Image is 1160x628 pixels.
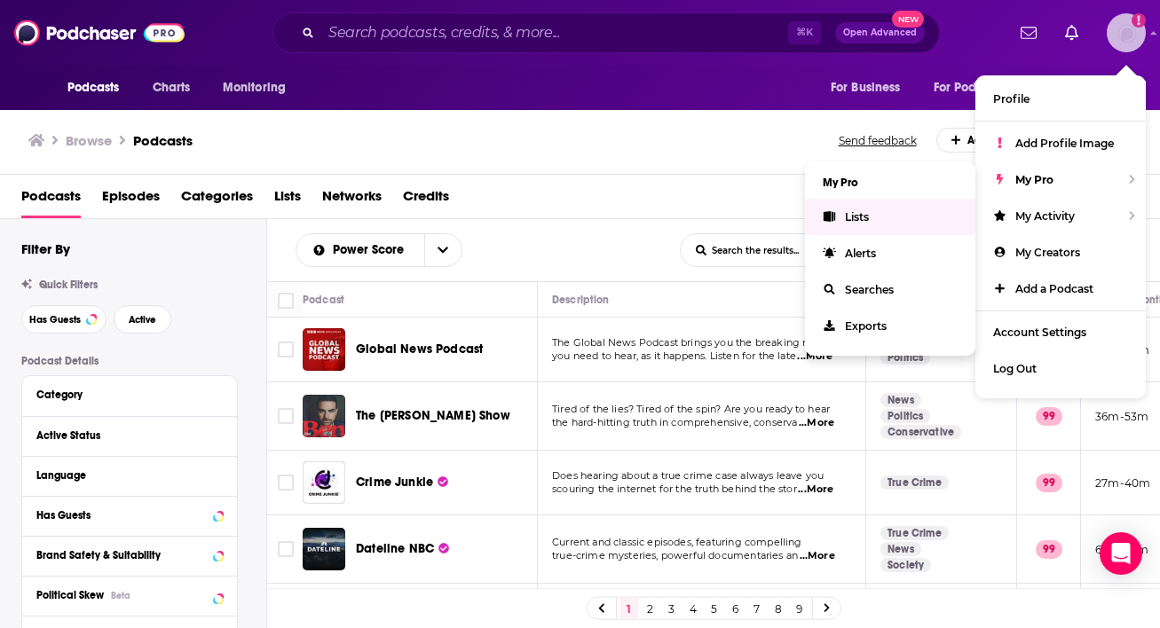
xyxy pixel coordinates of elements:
span: Categories [181,182,253,218]
span: ⌘ K [788,21,821,44]
span: For Business [831,75,901,100]
a: 4 [684,598,702,619]
button: Show profile menu [1107,13,1146,52]
a: Lists [274,182,301,218]
a: News [880,393,921,407]
p: 99 [1036,540,1062,558]
ul: Show profile menu [975,75,1146,398]
a: Show notifications dropdown [1058,18,1085,48]
a: Charts [141,71,201,105]
span: ...More [797,349,833,364]
h2: Choose List sort [296,233,462,267]
a: Global News Podcast [356,341,483,358]
a: Networks [322,182,382,218]
a: Add a Podcast [975,271,1146,307]
a: Podcasts [133,132,193,149]
span: Account Settings [993,326,1086,339]
p: 67m-99m [1095,542,1148,557]
span: The Global News Podcast brings you the breaking news [552,336,829,349]
div: Language [36,469,211,482]
span: Add Profile Image [1015,137,1114,150]
p: 36m-53m [1095,409,1148,424]
button: open menu [210,71,309,105]
button: Category [36,383,223,405]
span: Global News Podcast [356,341,483,357]
p: Podcast Details [21,355,238,367]
a: Add Profile Image [975,125,1146,161]
a: Politics [880,350,930,365]
img: The Ben Shapiro Show [303,395,345,437]
button: Send feedback [833,133,922,148]
a: Podcasts [21,182,81,218]
div: Open Intercom Messenger [1100,532,1142,575]
span: Power Score [333,244,410,256]
span: Has Guests [29,315,81,325]
span: The [PERSON_NAME] Show [356,408,510,423]
img: Podchaser - Follow, Share and Rate Podcasts [14,16,185,50]
span: Dateline NBC [356,541,434,556]
a: 2 [642,598,659,619]
span: Podcasts [67,75,120,100]
a: Global News Podcast [303,328,345,371]
span: ...More [798,483,833,497]
a: 8 [769,598,787,619]
svg: Add a profile image [1132,13,1146,27]
span: scouring the internet for the truth behind the stor [552,483,797,495]
img: Crime Junkie [303,461,345,504]
a: 5 [706,598,723,619]
a: Dateline NBC [356,540,449,558]
button: Brand Safety & Suitability [36,544,223,566]
span: true-crime mysteries, powerful documentaries an [552,549,798,561]
div: Category [36,389,211,401]
a: Account Settings [975,314,1146,350]
span: ...More [800,549,835,563]
span: Open Advanced [843,28,917,37]
span: Quick Filters [39,279,98,291]
span: Crime Junkie [356,475,433,490]
button: open menu [922,71,1045,105]
span: Active [129,315,156,325]
a: True Crime [880,526,949,540]
div: Description [552,289,609,310]
div: Search podcasts, credits, & more... [272,12,940,53]
span: Toggle select row [278,408,294,424]
span: Current and classic episodes, featuring compelling [552,536,802,548]
a: Add a Podcast [936,128,1058,153]
a: Politics [880,409,930,423]
span: Toggle select row [278,541,294,557]
span: Toggle select row [278,475,294,491]
button: Active Status [36,424,223,446]
a: True Crime [880,475,949,490]
h3: Browse [66,132,112,149]
p: 27m-40m [1095,475,1150,491]
button: open menu [424,234,462,266]
a: Conservative [880,425,961,439]
a: Show notifications dropdown [1014,18,1044,48]
div: Beta [111,590,130,601]
a: 9 [791,598,809,619]
a: Credits [403,182,449,218]
h2: Filter By [21,240,70,257]
span: Toggle select row [278,341,294,357]
div: Brand Safety & Suitability [36,549,208,561]
a: 3 [663,598,681,619]
div: Has Guests [36,509,208,522]
img: User Profile [1107,13,1146,52]
span: Profile [993,92,1030,106]
a: 6 [727,598,745,619]
a: Episodes [102,182,160,218]
a: My Creators [975,234,1146,271]
a: Dateline NBC [303,528,345,570]
span: you need to hear, as it happens. Listen for the late [552,349,796,362]
span: Does hearing about a true crime case always leave you [552,469,824,482]
span: ...More [799,416,834,430]
span: New [892,11,924,27]
span: My Pro [1015,173,1053,186]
